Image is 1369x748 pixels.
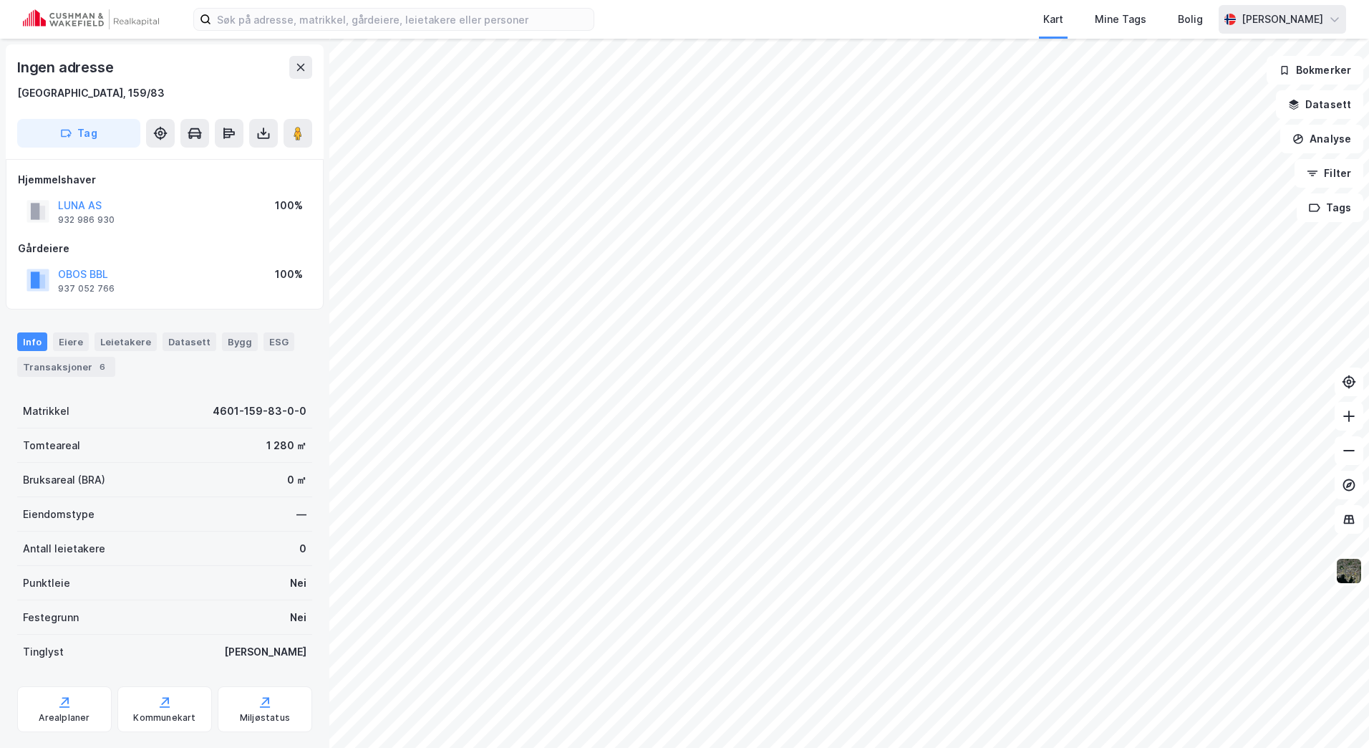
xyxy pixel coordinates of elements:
iframe: Chat Widget [1297,679,1369,748]
img: cushman-wakefield-realkapital-logo.202ea83816669bd177139c58696a8fa1.svg [23,9,159,29]
div: Bygg [222,332,258,351]
div: ESG [263,332,294,351]
div: 0 ㎡ [287,471,306,489]
button: Tags [1297,193,1363,222]
div: Bruksareal (BRA) [23,471,105,489]
div: [PERSON_NAME] [224,643,306,661]
div: Punktleie [23,575,70,592]
div: Matrikkel [23,403,69,420]
button: Tag [17,119,140,148]
div: Kontrollprogram for chat [1297,679,1369,748]
div: 932 986 930 [58,214,115,226]
div: Kart [1043,11,1063,28]
div: Antall leietakere [23,540,105,557]
div: Leietakere [95,332,157,351]
div: Transaksjoner [17,357,115,377]
div: 4601-159-83-0-0 [213,403,306,420]
div: 100% [275,266,303,283]
div: 100% [275,197,303,214]
div: Ingen adresse [17,56,116,79]
div: [GEOGRAPHIC_DATA], 159/83 [17,85,165,102]
div: Miljøstatus [240,712,290,724]
div: 937 052 766 [58,283,115,294]
div: Hjemmelshaver [18,171,311,188]
div: 1 280 ㎡ [266,437,306,454]
div: Arealplaner [39,712,90,724]
div: 0 [299,540,306,557]
div: Eiere [53,332,89,351]
div: — [296,506,306,523]
div: Eiendomstype [23,506,95,523]
div: Mine Tags [1095,11,1146,28]
img: 9k= [1335,557,1363,585]
div: 6 [95,360,110,374]
input: Søk på adresse, matrikkel, gårdeiere, leietakere eller personer [211,9,594,30]
div: Bolig [1178,11,1203,28]
div: Festegrunn [23,609,79,626]
div: Kommunekart [133,712,195,724]
div: Nei [290,575,306,592]
div: Tomteareal [23,437,80,454]
button: Filter [1295,159,1363,188]
div: Tinglyst [23,643,64,661]
button: Analyse [1280,125,1363,153]
div: Nei [290,609,306,626]
div: Gårdeiere [18,240,311,257]
div: [PERSON_NAME] [1242,11,1323,28]
button: Bokmerker [1267,56,1363,85]
div: Info [17,332,47,351]
button: Datasett [1276,90,1363,119]
div: Datasett [163,332,216,351]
